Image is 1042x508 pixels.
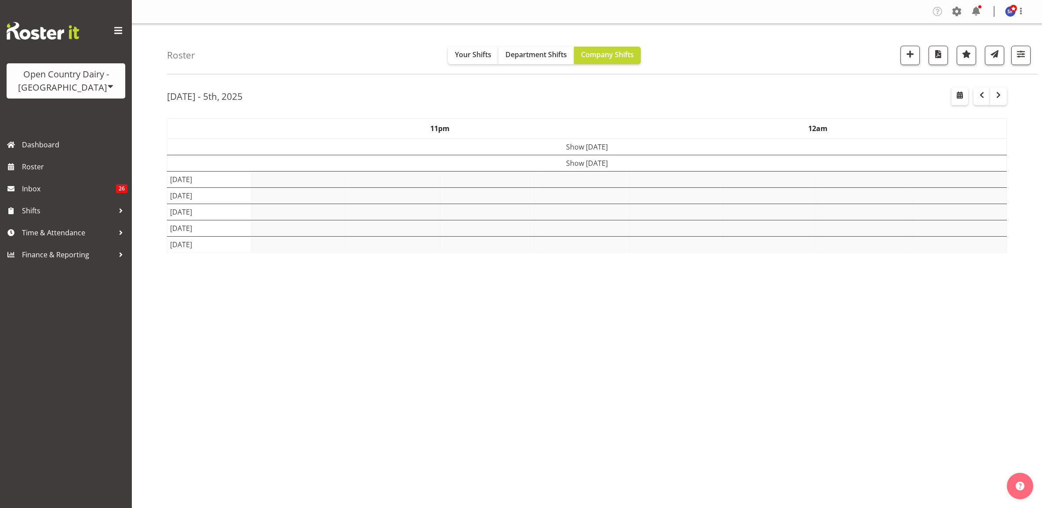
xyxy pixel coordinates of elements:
[167,50,195,60] h4: Roster
[22,138,127,151] span: Dashboard
[22,248,114,261] span: Finance & Reporting
[498,47,574,64] button: Department Shifts
[167,139,1007,155] td: Show [DATE]
[985,46,1004,65] button: Send a list of all shifts for the selected filtered period to all rostered employees.
[1005,6,1016,17] img: smt-planning7541.jpg
[951,88,968,105] button: Select a specific date within the roster.
[455,50,491,59] span: Your Shifts
[167,220,251,236] td: [DATE]
[22,160,127,173] span: Roster
[167,171,251,187] td: [DATE]
[22,226,114,239] span: Time & Attendance
[116,184,127,193] span: 26
[448,47,498,64] button: Your Shifts
[581,50,634,59] span: Company Shifts
[574,47,641,64] button: Company Shifts
[15,68,116,94] div: Open Country Dairy - [GEOGRAPHIC_DATA]
[167,187,251,204] td: [DATE]
[1011,46,1031,65] button: Filter Shifts
[505,50,567,59] span: Department Shifts
[629,118,1007,139] th: 12am
[167,91,243,102] h2: [DATE] - 5th, 2025
[22,182,116,195] span: Inbox
[957,46,976,65] button: Highlight an important date within the roster.
[7,22,79,40] img: Rosterit website logo
[167,155,1007,171] td: Show [DATE]
[251,118,629,139] th: 11pm
[167,204,251,220] td: [DATE]
[929,46,948,65] button: Download a PDF of the roster according to the set date range.
[22,204,114,217] span: Shifts
[900,46,920,65] button: Add a new shift
[1016,482,1024,490] img: help-xxl-2.png
[167,236,251,252] td: [DATE]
